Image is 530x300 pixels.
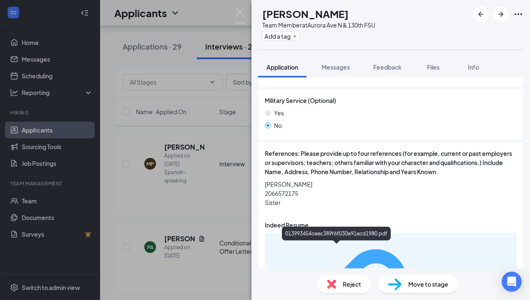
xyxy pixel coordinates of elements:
[373,63,402,71] span: Feedback
[265,96,336,105] span: Military Service (Optional)
[274,121,282,130] span: No
[473,7,488,22] button: ArrowLeftNew
[343,280,361,289] span: Reject
[496,9,506,19] svg: ArrowRight
[513,9,523,19] svg: Ellipses
[265,149,517,176] span: References: Please provide up to four references (for example, current or past employers or super...
[476,9,486,19] svg: ArrowLeftNew
[262,21,375,29] div: Team Member at Aurora Ave N & 130th FSU
[322,63,350,71] span: Messages
[262,32,299,40] button: PlusAdd a tag
[266,63,298,71] span: Application
[427,63,440,71] span: Files
[262,7,349,21] h1: [PERSON_NAME]
[265,220,309,230] span: Indeed Resume
[502,272,522,292] div: Open Intercom Messenger
[282,227,391,240] div: 013993454ceec389f6f030e91ecd1980.pdf
[493,7,508,22] button: ArrowRight
[468,63,479,71] span: Info
[274,108,284,117] span: Yes
[408,280,448,289] span: Move to stage
[292,34,297,39] svg: Plus
[265,180,517,207] span: [PERSON_NAME] 2066572175 Sister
